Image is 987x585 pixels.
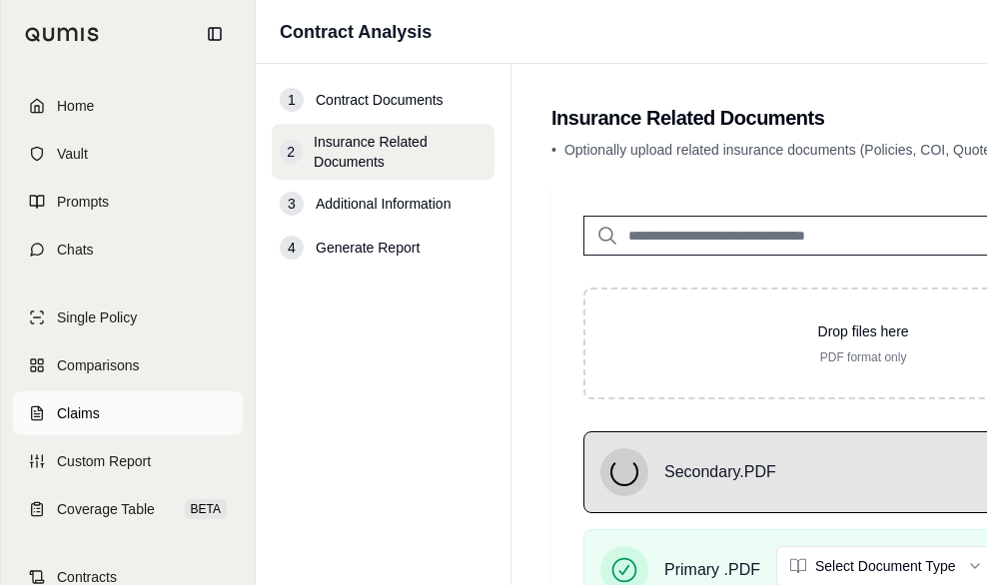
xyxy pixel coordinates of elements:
[13,487,243,531] a: Coverage TableBETA
[280,88,304,112] div: 1
[664,558,760,582] span: Primary .PDF
[57,240,94,260] span: Chats
[280,192,304,216] div: 3
[25,27,100,42] img: Qumis Logo
[57,192,109,212] span: Prompts
[199,18,231,50] button: Collapse sidebar
[664,460,776,484] span: Secondary.PDF
[185,499,227,519] span: BETA
[13,180,243,224] a: Prompts
[314,132,487,172] span: Insurance Related Documents
[316,194,451,214] span: Additional Information
[316,90,444,110] span: Contract Documents
[13,84,243,128] a: Home
[13,295,243,339] a: Single Policy
[13,391,243,435] a: Claims
[316,238,420,258] span: Generate Report
[57,403,100,423] span: Claims
[13,439,243,483] a: Custom Report
[57,96,94,116] span: Home
[551,142,556,158] span: •
[57,355,139,375] span: Comparisons
[57,307,137,327] span: Single Policy
[57,144,88,164] span: Vault
[280,236,304,260] div: 4
[280,140,302,164] div: 2
[13,343,243,387] a: Comparisons
[280,18,432,46] h1: Contract Analysis
[57,499,155,519] span: Coverage Table
[13,228,243,272] a: Chats
[57,451,151,471] span: Custom Report
[13,132,243,176] a: Vault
